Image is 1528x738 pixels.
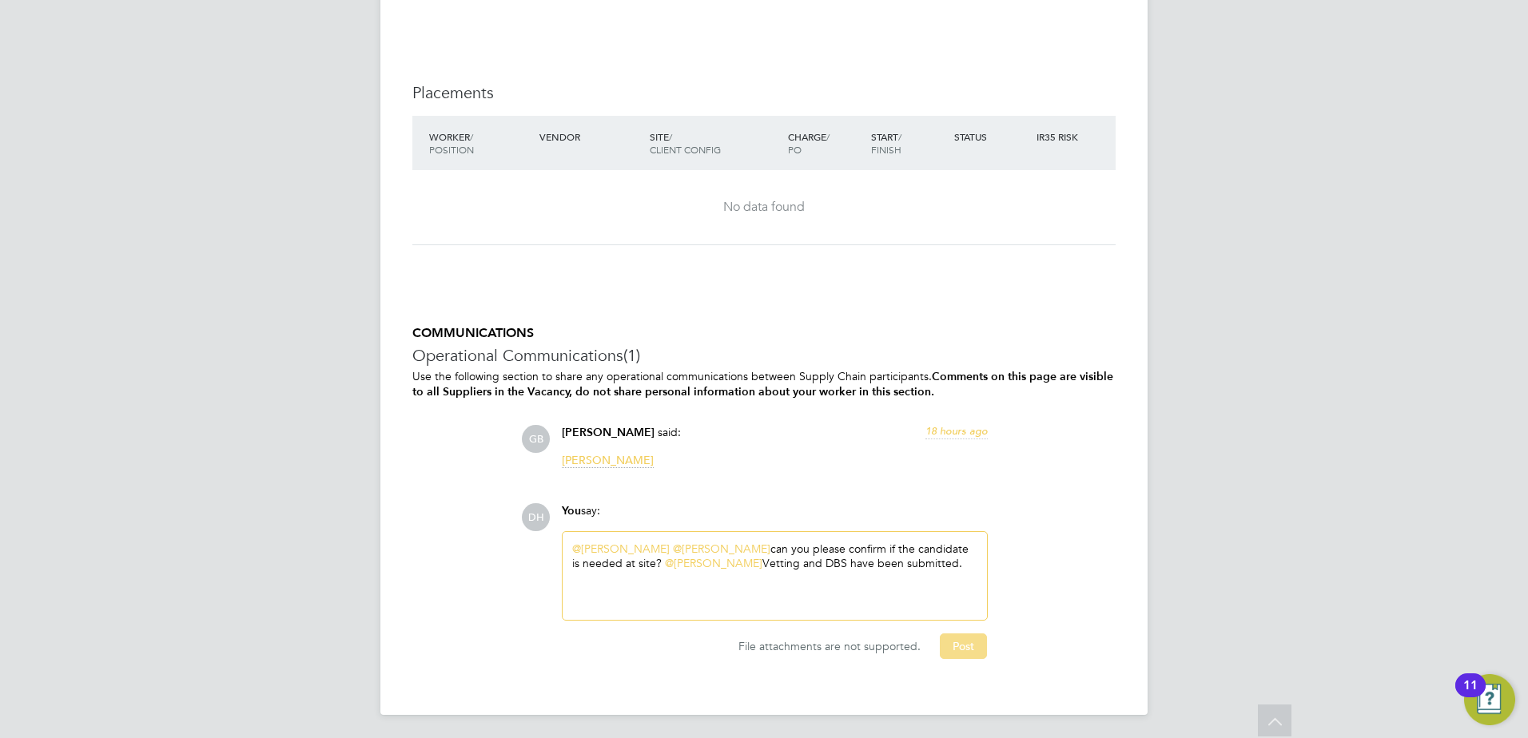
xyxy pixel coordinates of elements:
[412,369,1116,399] p: Use the following section to share any operational communications between Supply Chain participants.
[940,633,987,659] button: Post
[572,542,670,556] a: @[PERSON_NAME]
[572,542,977,610] div: ​ ​ can you please confirm if the candidate is needed at site? ​ Vetting and DBS have been submit...
[871,130,901,156] span: / Finish
[658,425,681,439] span: said:
[623,345,640,366] span: (1)
[788,130,830,156] span: / PO
[428,199,1100,216] div: No data found
[784,122,867,164] div: Charge
[950,122,1033,151] div: Status
[412,325,1116,342] h5: COMMUNICATIONS
[925,424,988,438] span: 18 hours ago
[562,503,988,531] div: say:
[673,542,770,556] a: @[PERSON_NAME]
[1463,685,1478,706] div: 11
[412,370,1113,399] b: Comments on this page are visible to all Suppliers in the Vacancy, do not share personal informat...
[562,504,581,518] span: You
[1464,674,1515,725] button: Open Resource Center, 11 new notifications
[738,639,921,653] span: File attachments are not supported.
[867,122,950,164] div: Start
[412,82,1116,103] h3: Placements
[1033,122,1088,151] div: IR35 Risk
[650,130,721,156] span: / Client Config
[412,345,1116,366] h3: Operational Communications
[522,425,550,453] span: GB
[646,122,784,164] div: Site
[429,130,474,156] span: / Position
[522,503,550,531] span: DH
[535,122,646,151] div: Vendor
[425,122,535,164] div: Worker
[562,426,655,439] span: [PERSON_NAME]
[562,453,654,468] span: [PERSON_NAME]
[665,556,762,570] a: @[PERSON_NAME]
